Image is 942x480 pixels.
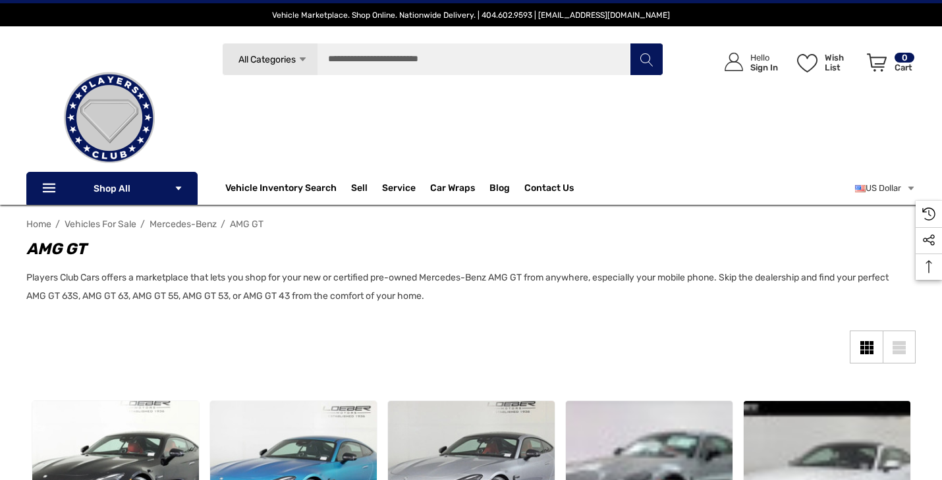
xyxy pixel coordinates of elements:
button: Search [630,43,663,76]
p: Players Club Cars offers a marketplace that lets you shop for your new or certified pre-owned Mer... [26,269,902,306]
a: AMG GT [230,219,263,230]
span: Car Wraps [430,182,475,197]
a: Vehicle Inventory Search [225,182,337,197]
a: Blog [489,182,510,197]
p: Wish List [825,53,860,72]
svg: Recently Viewed [922,207,935,221]
span: Sell [351,182,368,197]
p: 0 [895,53,914,63]
svg: Social Media [922,234,935,247]
svg: Review Your Cart [867,53,887,72]
a: Car Wraps [430,175,489,201]
svg: Wish List [797,54,817,72]
a: Mercedes-Benz [150,219,217,230]
svg: Icon Line [41,181,61,196]
svg: Icon Arrow Down [298,55,308,65]
a: Service [382,182,416,197]
svg: Top [916,260,942,273]
h1: AMG GT [26,237,902,261]
a: Sign in [709,40,785,85]
p: Hello [750,53,778,63]
svg: Icon Arrow Down [174,184,183,193]
span: Vehicle Marketplace. Shop Online. Nationwide Delivery. | 404.602.9593 | [EMAIL_ADDRESS][DOMAIN_NAME] [272,11,670,20]
a: Home [26,219,51,230]
a: Vehicles For Sale [65,219,136,230]
a: All Categories Icon Arrow Down Icon Arrow Up [222,43,318,76]
a: Cart with 0 items [861,40,916,91]
a: Sell [351,175,382,201]
p: Sign In [750,63,778,72]
a: List View [883,331,916,363]
img: Players Club | Cars For Sale [43,52,175,184]
p: Cart [895,63,914,72]
a: Grid View [850,331,883,363]
span: All Categories [238,54,295,65]
a: Contact Us [524,182,574,197]
p: Shop All [26,172,198,205]
nav: Breadcrumb [26,213,916,236]
svg: Icon User Account [725,53,743,71]
a: Wish List Wish List [791,40,861,85]
a: USD [855,175,916,201]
